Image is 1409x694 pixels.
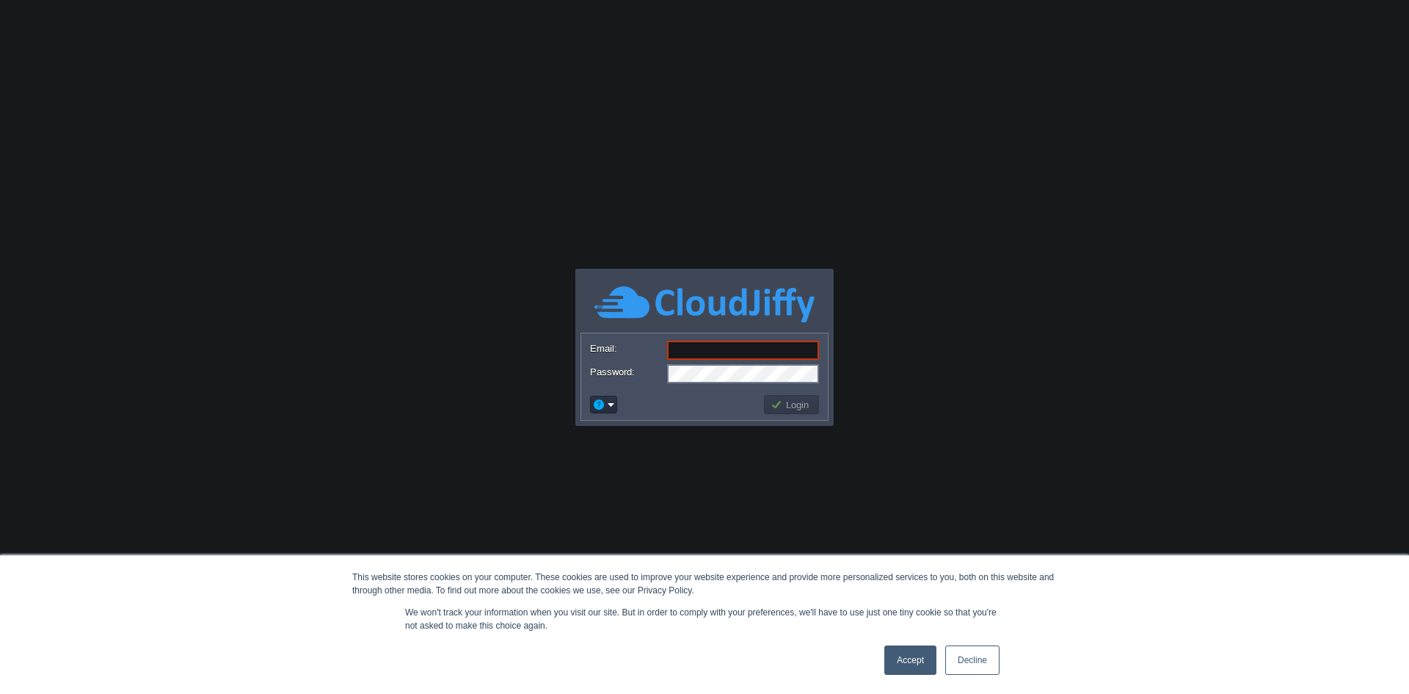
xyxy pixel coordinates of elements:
label: Email: [590,341,666,356]
p: We won't track your information when you visit our site. But in order to comply with your prefere... [405,606,1004,632]
label: Password: [590,364,666,380]
button: Login [771,398,813,411]
img: CloudJiffy [594,284,815,325]
a: Decline [945,646,1000,675]
div: This website stores cookies on your computer. These cookies are used to improve your website expe... [352,571,1057,597]
a: Accept [884,646,936,675]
